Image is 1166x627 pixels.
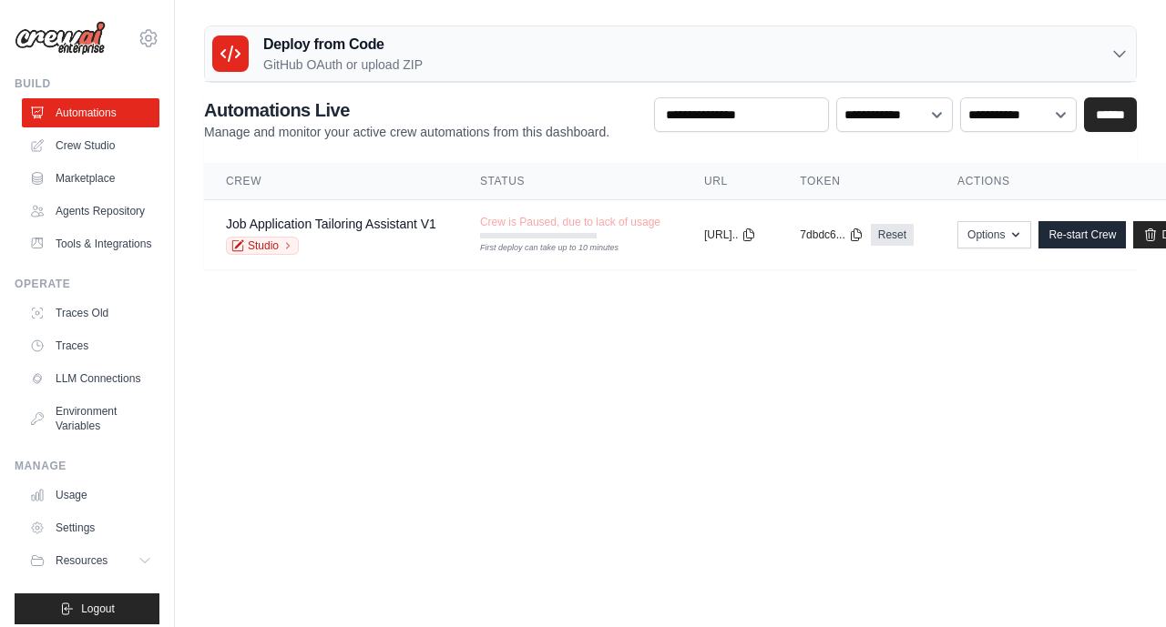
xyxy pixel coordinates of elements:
[56,553,107,568] span: Resources
[204,123,609,141] p: Manage and monitor your active crew automations from this dashboard.
[778,163,936,200] th: Token
[22,364,159,393] a: LLM Connections
[22,98,159,127] a: Automations
[204,163,458,200] th: Crew
[204,97,609,123] h2: Automations Live
[1038,221,1126,248] a: Re-start Crew
[263,56,423,74] p: GitHub OAuth or upload ZIP
[22,331,159,360] a: Traces
[480,242,597,255] div: First deploy can take up to 10 minutes
[800,228,863,242] button: 7dbdc6...
[458,163,682,200] th: Status
[22,131,159,160] a: Crew Studio
[22,546,159,575] button: Resources
[226,217,436,231] a: Job Application Tailoring Assistant V1
[226,237,299,255] a: Studio
[22,229,159,258] a: Tools & Integrations
[15,21,106,56] img: Logo
[22,164,159,193] a: Marketplace
[480,215,660,229] span: Crew is Paused, due to lack of usage
[15,593,159,624] button: Logout
[81,602,115,616] span: Logout
[15,76,159,91] div: Build
[263,34,423,56] h3: Deploy from Code
[22,480,159,510] a: Usage
[22,513,159,542] a: Settings
[22,298,159,328] a: Traces Old
[15,459,159,473] div: Manage
[15,277,159,291] div: Operate
[871,224,914,246] a: Reset
[957,221,1031,248] button: Options
[682,163,778,200] th: URL
[22,197,159,226] a: Agents Repository
[22,397,159,440] a: Environment Variables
